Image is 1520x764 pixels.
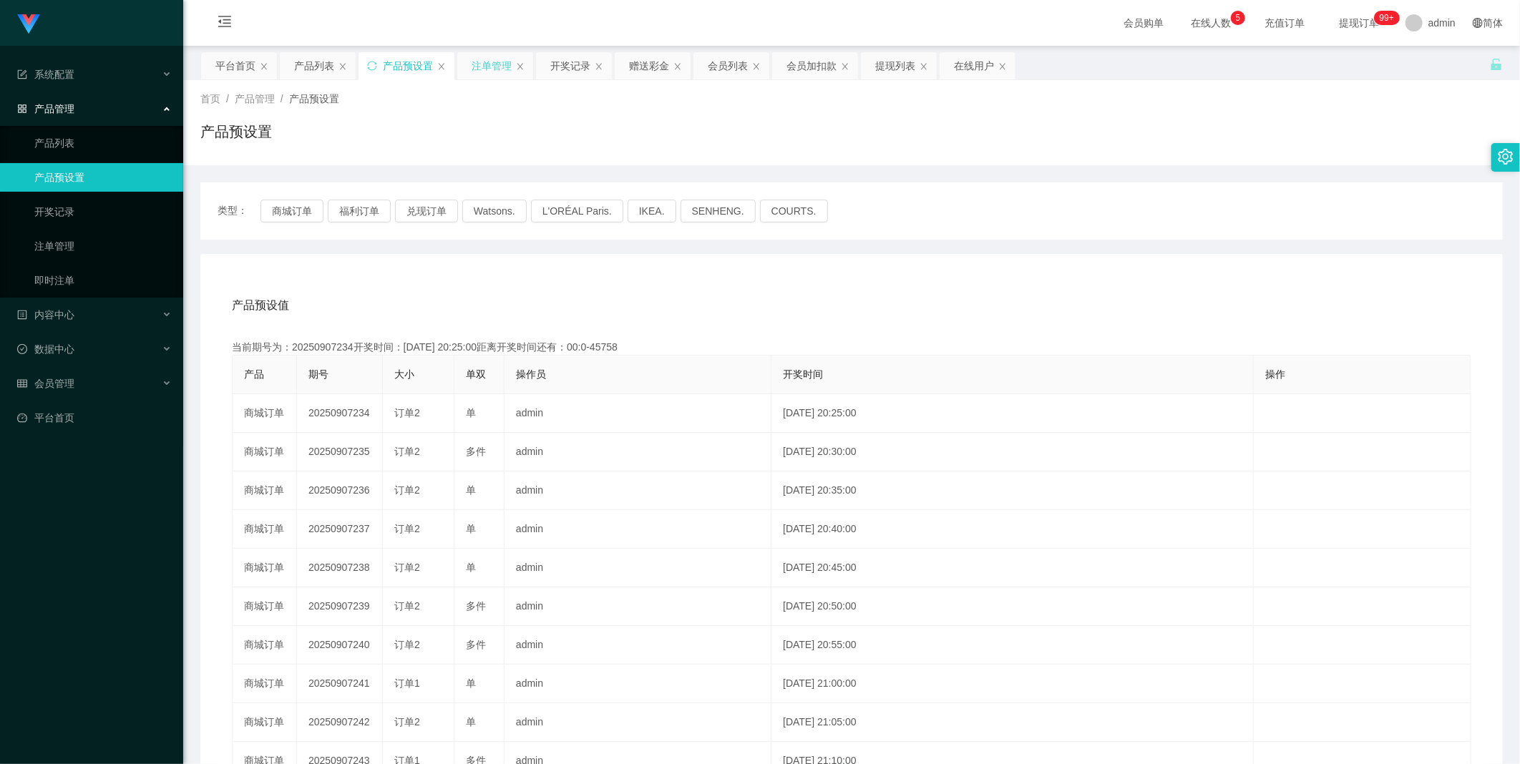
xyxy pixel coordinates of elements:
[771,471,1254,510] td: [DATE] 20:35:00
[232,340,1471,355] div: 当前期号为：20250907234开奖时间：[DATE] 20:25:00距离开奖时间还有：00:0-45758
[875,52,915,79] div: 提现列表
[297,394,383,433] td: 20250907234
[233,510,297,549] td: 商城订单
[998,62,1007,71] i: 图标: close
[34,197,172,226] a: 开奖记录
[771,394,1254,433] td: [DATE] 20:25:00
[34,163,172,192] a: 产品预设置
[771,626,1254,665] td: [DATE] 20:55:00
[17,104,27,114] i: 图标: appstore-o
[1236,11,1241,25] p: 5
[629,52,669,79] div: 赠送彩金
[466,368,486,380] span: 单双
[920,62,928,71] i: 图标: close
[505,394,771,433] td: admin
[394,407,420,418] span: 订单2
[1374,11,1400,25] sup: 1110
[260,62,268,71] i: 图标: close
[297,549,383,587] td: 20250907238
[297,471,383,510] td: 20250907236
[17,310,27,320] i: 图标: profile
[771,433,1254,471] td: [DATE] 20:30:00
[297,703,383,742] td: 20250907242
[233,433,297,471] td: 商城订单
[233,549,297,587] td: 商城订单
[383,52,433,79] div: 产品预设置
[505,471,771,510] td: admin
[200,1,249,46] i: 图标: menu-fold
[233,587,297,626] td: 商城订单
[437,62,446,71] i: 图标: close
[233,626,297,665] td: 商城订单
[462,200,527,222] button: Watsons.
[505,587,771,626] td: admin
[328,200,391,222] button: 福利订单
[466,562,476,573] span: 单
[17,378,74,389] span: 会员管理
[550,52,590,79] div: 开奖记录
[466,523,476,534] span: 单
[235,93,275,104] span: 产品管理
[233,394,297,433] td: 商城订单
[466,639,486,650] span: 多件
[394,600,420,612] span: 订单2
[1333,18,1387,28] span: 提现订单
[466,600,486,612] span: 多件
[218,200,260,222] span: 类型：
[786,52,837,79] div: 会员加扣款
[771,703,1254,742] td: [DATE] 21:05:00
[1231,11,1245,25] sup: 5
[367,61,377,71] i: 图标: sync
[244,368,264,380] span: 产品
[34,129,172,157] a: 产品列表
[708,52,748,79] div: 会员列表
[466,407,476,418] span: 单
[783,368,823,380] span: 开奖时间
[260,200,323,222] button: 商城订单
[226,93,229,104] span: /
[505,626,771,665] td: admin
[297,433,383,471] td: 20250907235
[200,121,272,142] h1: 产品预设置
[1258,18,1312,28] span: 充值订单
[34,232,172,260] a: 注单管理
[233,703,297,742] td: 商城订单
[466,716,476,728] span: 单
[338,62,347,71] i: 图标: close
[34,266,172,295] a: 即时注单
[771,665,1254,703] td: [DATE] 21:00:00
[297,665,383,703] td: 20250907241
[17,344,27,354] i: 图标: check-circle-o
[17,403,172,432] a: 图标: dashboard平台首页
[232,297,289,314] span: 产品预设值
[17,69,74,80] span: 系统配置
[752,62,761,71] i: 图标: close
[505,703,771,742] td: admin
[294,52,334,79] div: 产品列表
[17,309,74,320] span: 内容中心
[1490,58,1503,71] i: 图标: unlock
[17,378,27,388] i: 图标: table
[394,523,420,534] span: 订单2
[505,665,771,703] td: admin
[17,103,74,114] span: 产品管理
[394,562,420,573] span: 订单2
[628,200,676,222] button: IKEA.
[297,510,383,549] td: 20250907237
[297,587,383,626] td: 20250907239
[516,62,525,71] i: 图标: close
[505,549,771,587] td: admin
[466,484,476,496] span: 单
[505,433,771,471] td: admin
[771,549,1254,587] td: [DATE] 20:45:00
[289,93,339,104] span: 产品预设置
[531,200,623,222] button: L'ORÉAL Paris.
[1498,149,1514,165] i: 图标: setting
[297,626,383,665] td: 20250907240
[215,52,255,79] div: 平台首页
[595,62,603,71] i: 图标: close
[516,368,546,380] span: 操作员
[841,62,849,71] i: 图标: close
[17,69,27,79] i: 图标: form
[395,200,458,222] button: 兑现订单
